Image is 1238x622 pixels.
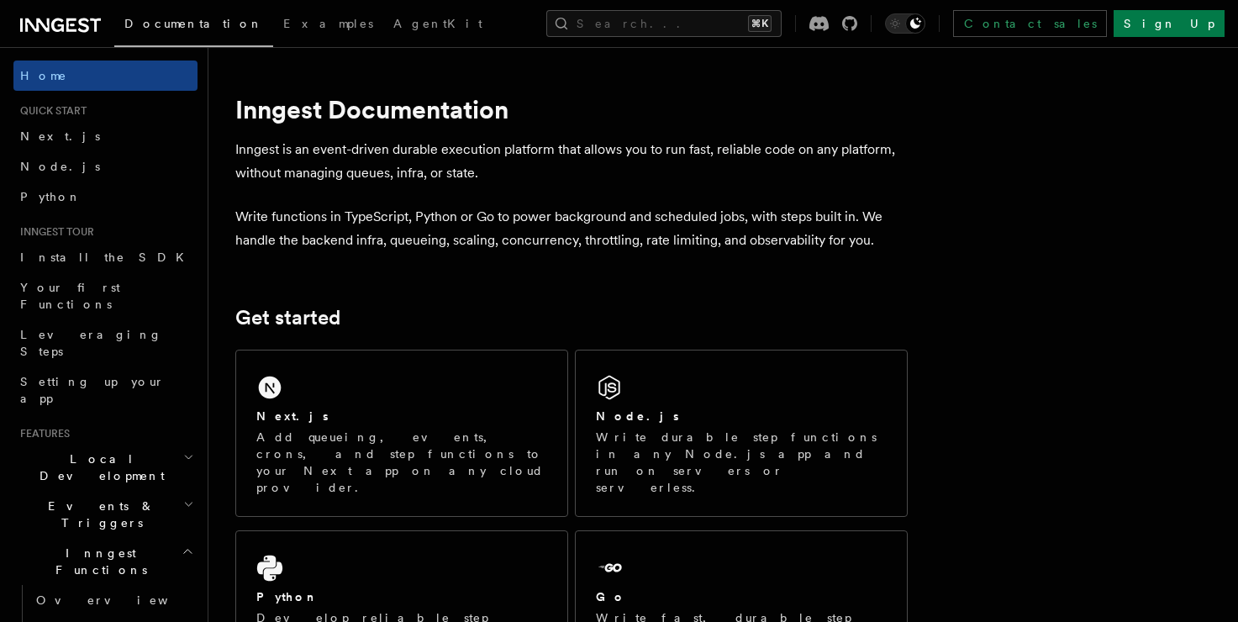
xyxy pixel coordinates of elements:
kbd: ⌘K [748,15,772,32]
span: Overview [36,593,209,607]
a: Examples [273,5,383,45]
span: Leveraging Steps [20,328,162,358]
span: Documentation [124,17,263,30]
a: Next.js [13,121,198,151]
a: Get started [235,306,340,329]
span: Node.js [20,160,100,173]
h2: Next.js [256,408,329,424]
span: Examples [283,17,373,30]
a: Next.jsAdd queueing, events, crons, and step functions to your Next app on any cloud provider. [235,350,568,517]
span: Your first Functions [20,281,120,311]
span: AgentKit [393,17,482,30]
button: Toggle dark mode [885,13,925,34]
span: Inngest tour [13,225,94,239]
p: Inngest is an event-driven durable execution platform that allows you to run fast, reliable code ... [235,138,908,185]
span: Next.js [20,129,100,143]
button: Search...⌘K [546,10,782,37]
span: Events & Triggers [13,498,183,531]
span: Home [20,67,67,84]
a: Python [13,182,198,212]
span: Quick start [13,104,87,118]
span: Inngest Functions [13,545,182,578]
button: Events & Triggers [13,491,198,538]
span: Setting up your app [20,375,165,405]
h2: Python [256,588,319,605]
p: Write functions in TypeScript, Python or Go to power background and scheduled jobs, with steps bu... [235,205,908,252]
span: Install the SDK [20,250,194,264]
a: AgentKit [383,5,493,45]
a: Setting up your app [13,366,198,414]
h1: Inngest Documentation [235,94,908,124]
a: Home [13,61,198,91]
a: Contact sales [953,10,1107,37]
button: Local Development [13,444,198,491]
p: Write durable step functions in any Node.js app and run on servers or serverless. [596,429,887,496]
a: Overview [29,585,198,615]
h2: Node.js [596,408,679,424]
span: Python [20,190,82,203]
span: Features [13,427,70,440]
a: Leveraging Steps [13,319,198,366]
a: Node.js [13,151,198,182]
a: Your first Functions [13,272,198,319]
a: Node.jsWrite durable step functions in any Node.js app and run on servers or serverless. [575,350,908,517]
a: Documentation [114,5,273,47]
p: Add queueing, events, crons, and step functions to your Next app on any cloud provider. [256,429,547,496]
span: Local Development [13,451,183,484]
h2: Go [596,588,626,605]
a: Sign Up [1114,10,1225,37]
button: Inngest Functions [13,538,198,585]
a: Install the SDK [13,242,198,272]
